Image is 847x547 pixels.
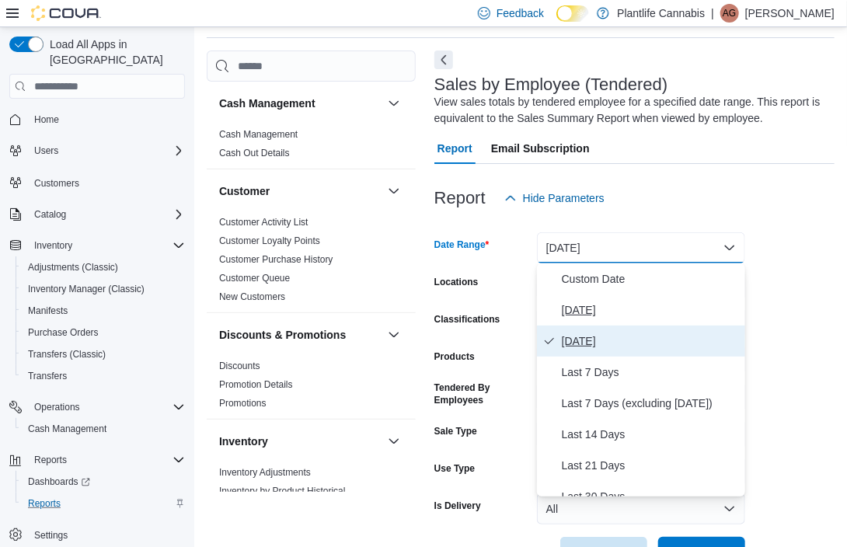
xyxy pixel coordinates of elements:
a: Dashboards [16,471,191,493]
span: Adjustments (Classic) [22,258,185,277]
div: View sales totals by tendered employee for a specified date range. This report is equivalent to t... [434,94,827,127]
span: Operations [28,398,185,416]
a: Cash Out Details [219,148,290,159]
button: Operations [3,396,191,418]
span: Inventory [28,236,185,255]
button: Hide Parameters [498,183,611,214]
span: Custom Date [562,270,739,288]
a: Transfers [22,367,73,385]
h3: Sales by Employee (Tendered) [434,75,668,94]
span: Home [28,110,185,129]
a: Cash Management [219,129,298,140]
a: Manifests [22,301,74,320]
div: Amelia Goldsworthy [720,4,739,23]
span: New Customers [219,291,285,303]
button: Transfers [16,365,191,387]
button: Customers [3,171,191,193]
div: Customer [207,213,416,312]
a: Inventory Adjustments [219,467,311,478]
h3: Report [434,189,486,207]
span: Transfers [22,367,185,385]
span: Dashboards [28,476,90,488]
div: Select listbox [537,263,745,496]
button: Inventory [385,432,403,451]
a: Promotion Details [219,379,293,390]
h3: Cash Management [219,96,315,111]
span: [DATE] [562,301,739,319]
button: Reports [16,493,191,514]
span: Customer Purchase History [219,253,333,266]
span: Promotions [219,397,267,409]
a: Reports [22,494,67,513]
span: Transfers [28,370,67,382]
span: Promotion Details [219,378,293,391]
a: Inventory by Product Historical [219,486,346,496]
label: Locations [434,276,479,288]
button: Discounts & Promotions [385,326,403,344]
button: Cash Management [385,94,403,113]
a: Customer Activity List [219,217,308,228]
button: Users [28,141,64,160]
span: Transfers (Classic) [22,345,185,364]
button: Customer [219,183,382,199]
a: Customer Loyalty Points [219,235,320,246]
span: Inventory Adjustments [219,466,311,479]
span: Reports [28,451,185,469]
span: Cash Management [28,423,106,435]
button: Purchase Orders [16,322,191,343]
span: Manifests [22,301,185,320]
span: Purchase Orders [22,323,185,342]
span: Dashboards [22,472,185,491]
span: Inventory Manager (Classic) [28,283,145,295]
a: Purchase Orders [22,323,105,342]
h3: Discounts & Promotions [219,327,346,343]
span: Last 14 Days [562,425,739,444]
span: Discounts [219,360,260,372]
button: Discounts & Promotions [219,327,382,343]
span: Customer Loyalty Points [219,235,320,247]
span: Cash Management [219,128,298,141]
label: Products [434,350,475,363]
button: Inventory Manager (Classic) [16,278,191,300]
span: Customers [28,172,185,192]
input: Dark Mode [556,5,589,22]
a: Settings [28,526,74,545]
button: All [537,493,745,524]
a: Promotions [219,398,267,409]
button: Reports [3,449,191,471]
button: Cash Management [16,418,191,440]
span: Customer Queue [219,272,290,284]
span: Feedback [497,5,544,21]
button: Operations [28,398,86,416]
button: Customer [385,182,403,200]
span: Last 7 Days (excluding [DATE]) [562,394,739,413]
button: Cash Management [219,96,382,111]
span: Purchase Orders [28,326,99,339]
button: Settings [3,524,191,546]
label: Tendered By Employees [434,382,531,406]
button: Inventory [28,236,78,255]
img: Cova [31,5,101,21]
span: Home [34,113,59,126]
a: Dashboards [22,472,96,491]
a: Transfers (Classic) [22,345,112,364]
span: Catalog [28,205,185,224]
div: Discounts & Promotions [207,357,416,419]
span: Inventory [34,239,72,252]
button: Adjustments (Classic) [16,256,191,278]
span: Reports [22,494,185,513]
label: Date Range [434,239,490,251]
a: Customer Queue [219,273,290,284]
span: [DATE] [562,332,739,350]
p: | [711,4,714,23]
span: Transfers (Classic) [28,348,106,361]
span: Cash Out Details [219,147,290,159]
button: Catalog [28,205,72,224]
span: Inventory Manager (Classic) [22,280,185,298]
button: Reports [28,451,73,469]
span: Operations [34,401,80,413]
span: Last 30 Days [562,487,739,506]
span: Catalog [34,208,66,221]
span: Customers [34,177,79,190]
